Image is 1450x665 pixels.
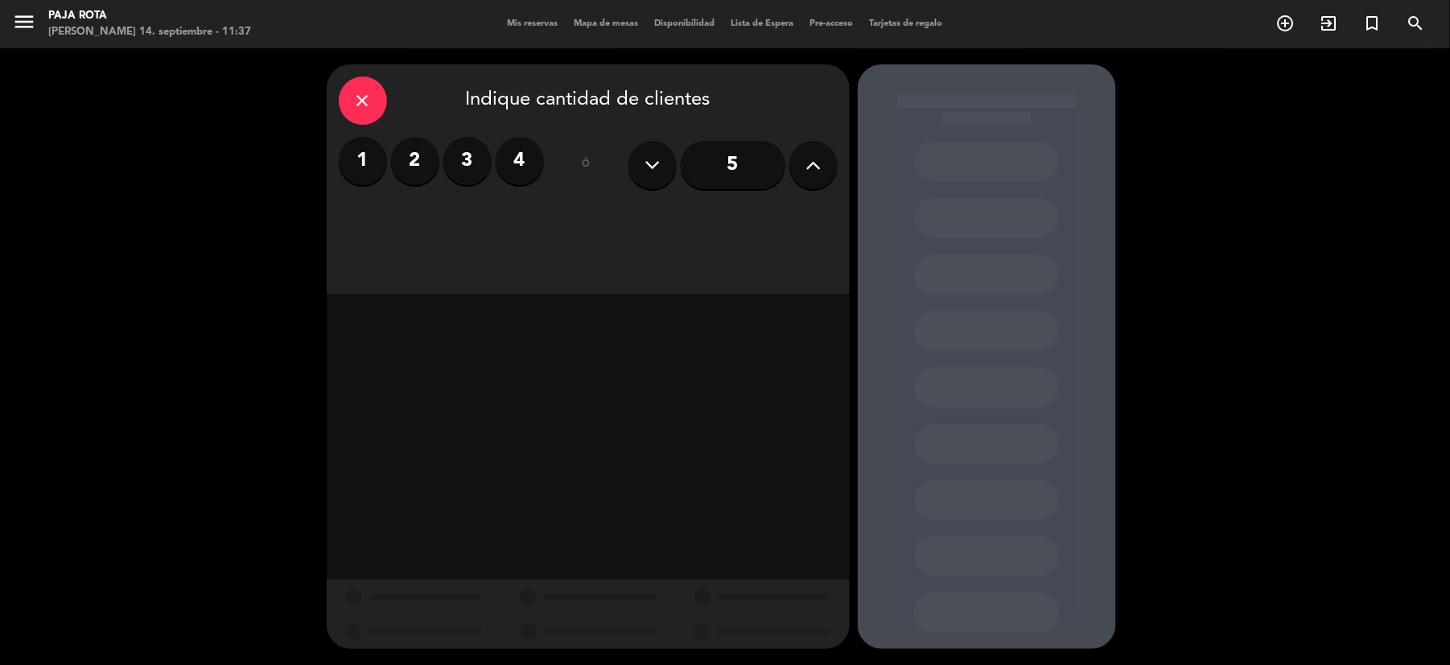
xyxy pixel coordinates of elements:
span: Disponibilidad [647,19,723,28]
i: search [1407,14,1426,33]
i: add_circle_outline [1276,14,1296,33]
span: Mapa de mesas [566,19,647,28]
i: turned_in_not [1363,14,1382,33]
span: Lista de Espera [723,19,802,28]
i: menu [12,10,36,34]
button: menu [12,10,36,39]
div: ó [560,137,612,193]
span: Tarjetas de regalo [862,19,951,28]
label: 4 [496,137,544,185]
div: [PERSON_NAME] 14. septiembre - 11:37 [48,24,251,40]
div: PAJA ROTA [48,8,251,24]
span: Mis reservas [500,19,566,28]
div: Indique cantidad de clientes [339,76,838,125]
label: 2 [391,137,439,185]
span: Pre-acceso [802,19,862,28]
label: 1 [339,137,387,185]
i: exit_to_app [1320,14,1339,33]
i: close [353,91,373,110]
label: 3 [443,137,492,185]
